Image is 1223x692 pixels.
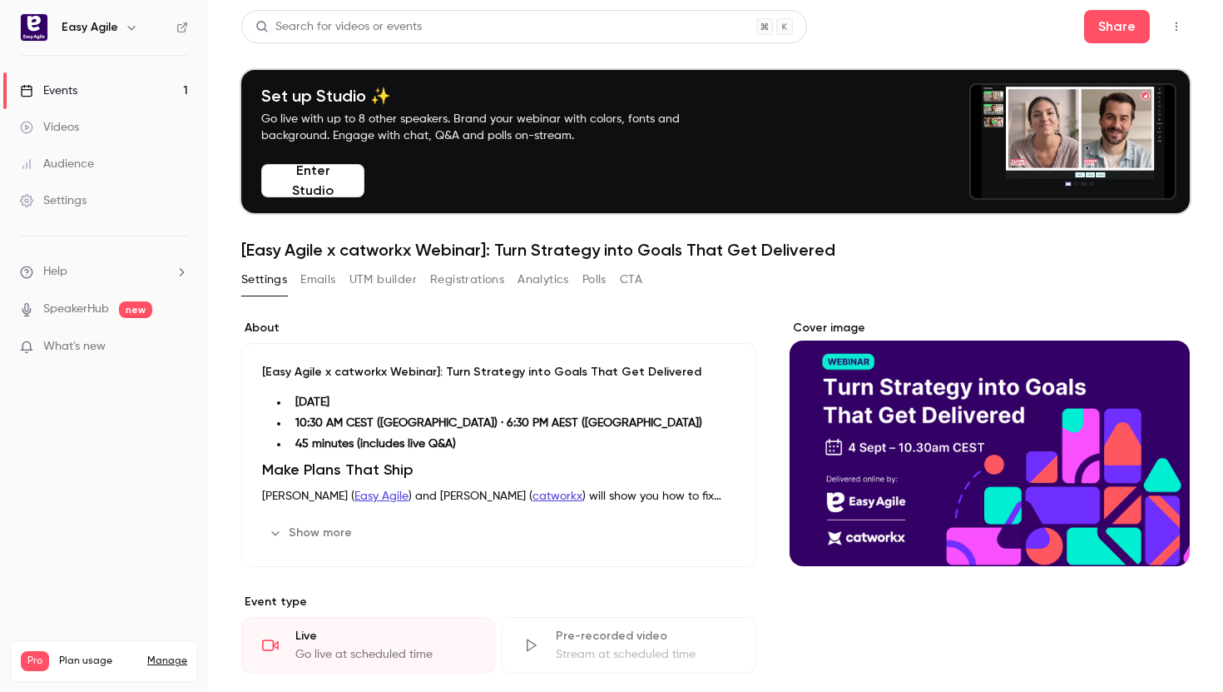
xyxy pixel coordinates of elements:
h4: Set up Studio ✨ [261,86,719,106]
div: Settings [20,192,87,209]
li: help-dropdown-opener [20,263,188,281]
button: Show more [262,520,362,546]
div: Events [20,82,77,99]
span: Help [43,263,67,281]
div: Search for videos or events [255,18,422,36]
strong: 45 minutes (includes live Q&A) [295,438,456,450]
label: Cover image [790,320,1190,336]
div: Pre-recorded videoStream at scheduled time [502,617,755,674]
div: Live [295,628,474,645]
span: What's new [43,338,106,356]
label: About [241,320,756,336]
button: Polls [582,266,607,293]
div: Audience [20,156,94,172]
p: Go live with up to 8 other speakers. Brand your webinar with colors, fonts and background. Engage... [261,111,719,144]
a: SpeakerHub [43,301,109,318]
div: Pre-recorded video [556,628,735,645]
button: UTM builder [349,266,417,293]
div: Go live at scheduled time [295,646,474,663]
button: Share [1084,10,1150,43]
button: Settings [241,266,287,293]
div: Videos [20,119,79,136]
button: Registrations [430,266,504,293]
section: Cover image [790,320,1190,566]
strong: [DATE] [295,396,329,408]
span: Plan usage [59,655,137,668]
button: CTA [620,266,642,293]
div: LiveGo live at scheduled time [241,617,495,674]
img: Easy Agile [21,14,47,41]
a: Easy Agile [354,490,408,502]
h1: [Easy Agile x catworkx Webinar]: Turn Strategy into Goals That Get Delivered [241,240,1190,260]
p: [Easy Agile x catworkx Webinar]: Turn Strategy into Goals That Get Delivered [262,364,735,381]
p: [PERSON_NAME] ( ) and [PERSON_NAME] ( ) will show you how to fix planning frustration with practi... [262,486,735,506]
button: Enter Studio [261,164,364,197]
a: catworkx [532,490,582,502]
iframe: Noticeable Trigger [168,340,188,355]
h1: Make Plans That Ship [262,460,735,480]
span: new [119,301,152,318]
p: Event type [241,594,756,610]
h6: Easy Agile [62,19,118,36]
span: Pro [21,651,49,671]
div: Stream at scheduled time [556,646,735,663]
strong: 10:30 AM CEST ([GEOGRAPHIC_DATA]) · 6:30 PM AEST ([GEOGRAPHIC_DATA]) [295,417,702,429]
a: Manage [147,655,187,668]
button: Analytics [517,266,569,293]
button: Emails [300,266,335,293]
